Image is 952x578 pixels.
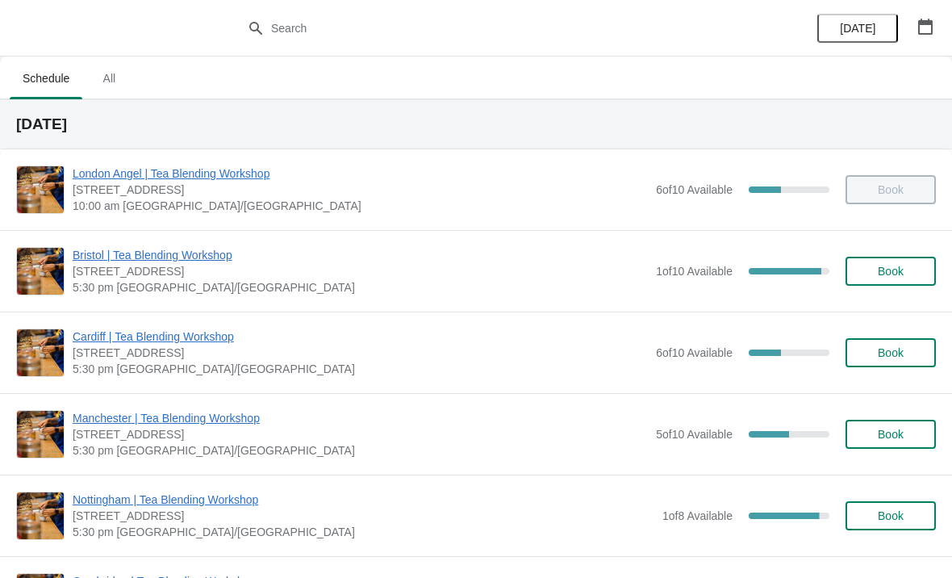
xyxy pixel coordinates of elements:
img: Bristol | Tea Blending Workshop | 73 Park Street, Bristol, BS1 5PB | 5:30 pm Europe/London [17,248,64,295]
span: 5:30 pm [GEOGRAPHIC_DATA]/[GEOGRAPHIC_DATA] [73,442,648,459]
span: Book [878,428,904,441]
span: Cardiff | Tea Blending Workshop [73,329,648,345]
span: Schedule [10,64,82,93]
span: 1 of 8 Available [662,509,733,522]
span: [STREET_ADDRESS] [73,426,648,442]
button: Book [846,501,936,530]
img: London Angel | Tea Blending Workshop | 26 Camden Passage, The Angel, London N1 8ED, UK | 10:00 am... [17,166,64,213]
span: 1 of 10 Available [656,265,733,278]
span: 5:30 pm [GEOGRAPHIC_DATA]/[GEOGRAPHIC_DATA] [73,524,654,540]
span: [STREET_ADDRESS] [73,345,648,361]
span: [DATE] [840,22,875,35]
span: Bristol | Tea Blending Workshop [73,247,648,263]
img: Cardiff | Tea Blending Workshop | 1-3 Royal Arcade, Cardiff CF10 1AE, UK | 5:30 pm Europe/London [17,329,64,376]
span: [STREET_ADDRESS] [73,263,648,279]
span: Book [878,346,904,359]
span: Book [878,509,904,522]
span: 5:30 pm [GEOGRAPHIC_DATA]/[GEOGRAPHIC_DATA] [73,279,648,295]
img: Manchester | Tea Blending Workshop | 57 Church St, Manchester, M4 1PD | 5:30 pm Europe/London [17,411,64,458]
button: Book [846,338,936,367]
span: [STREET_ADDRESS] [73,182,648,198]
span: 10:00 am [GEOGRAPHIC_DATA]/[GEOGRAPHIC_DATA] [73,198,648,214]
span: 6 of 10 Available [656,183,733,196]
span: 5 of 10 Available [656,428,733,441]
button: Book [846,257,936,286]
span: 6 of 10 Available [656,346,733,359]
span: Manchester | Tea Blending Workshop [73,410,648,426]
button: Book [846,420,936,449]
button: [DATE] [817,14,898,43]
span: London Angel | Tea Blending Workshop [73,165,648,182]
img: Nottingham | Tea Blending Workshop | 24 Bridlesmith Gate, Nottingham NG1 2GQ, UK | 5:30 pm Europe... [17,492,64,539]
input: Search [270,14,714,43]
h2: [DATE] [16,116,936,132]
span: Nottingham | Tea Blending Workshop [73,492,654,508]
span: All [89,64,129,93]
span: 5:30 pm [GEOGRAPHIC_DATA]/[GEOGRAPHIC_DATA] [73,361,648,377]
span: Book [878,265,904,278]
span: [STREET_ADDRESS] [73,508,654,524]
